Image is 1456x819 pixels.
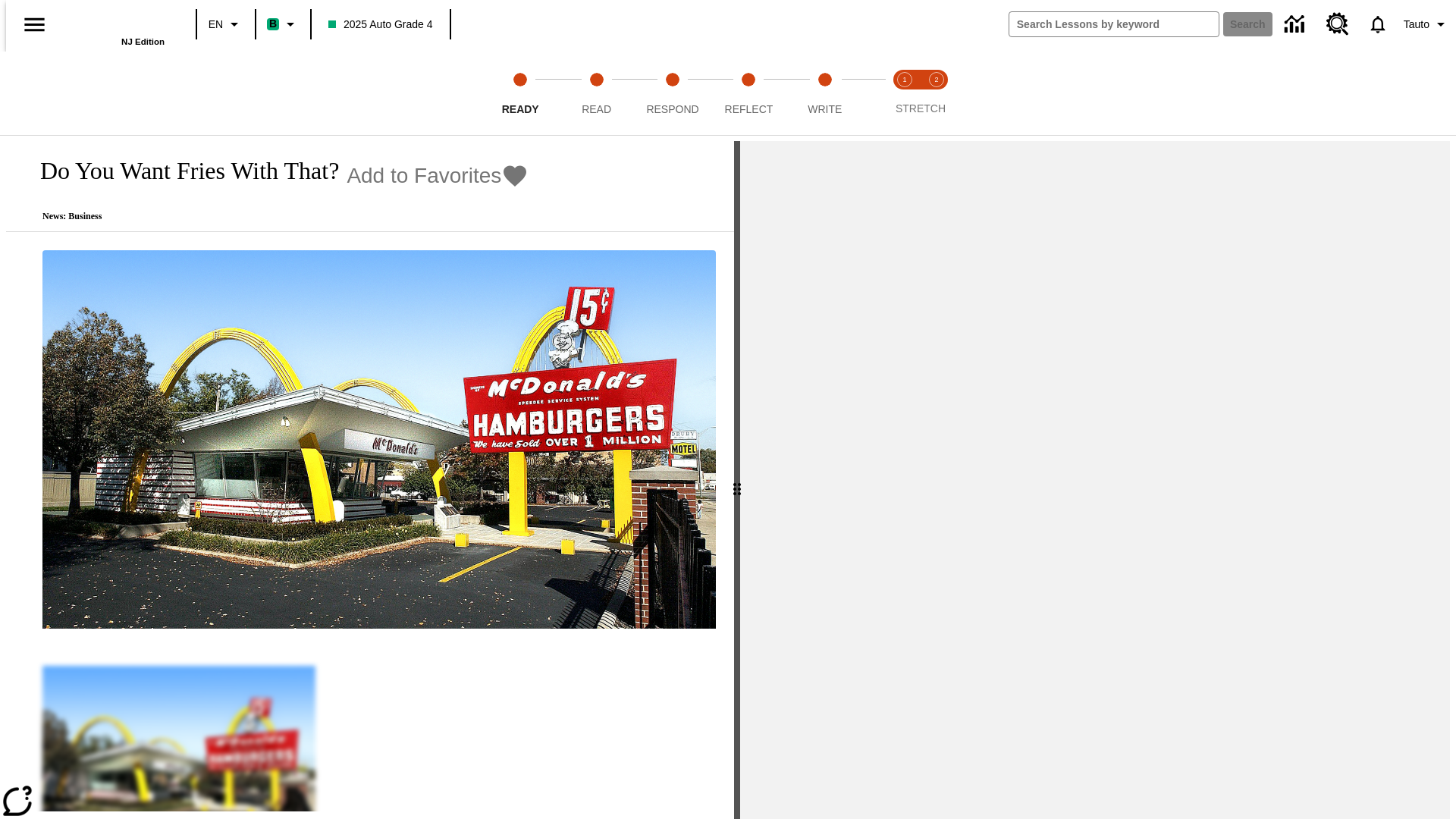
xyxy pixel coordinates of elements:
[902,76,906,83] text: 1
[209,17,223,33] span: EN
[582,103,611,115] span: Read
[1404,17,1429,33] span: Tauto
[646,103,698,115] span: Respond
[740,141,1450,819] div: activity
[883,52,927,135] button: Stretch Read step 1 of 2
[704,52,792,135] button: Reflect step 4 of 5
[552,52,640,135] button: Read step 2 of 5
[66,5,165,46] div: Home
[12,2,57,47] button: Open side menu
[808,103,842,115] span: Write
[629,52,717,135] button: Respond step 3 of 5
[261,11,306,38] button: Boost Class color is mint green. Change class color
[202,11,250,38] button: Language: EN, Select a language
[347,162,529,189] button: Add to Favorites - Do You Want Fries With That?
[1276,4,1317,45] a: Data Center
[502,103,539,115] span: Ready
[934,76,938,83] text: 2
[781,52,869,135] button: Write step 5 of 5
[6,141,734,811] div: reading
[1009,12,1219,36] input: search field
[896,102,946,115] span: STRETCH
[42,250,716,629] img: One of the first McDonald's stores, with the iconic red sign and golden arches.
[347,164,501,188] span: Add to Favorites
[1317,4,1358,45] a: Resource Center, Will open in new tab
[734,141,740,819] div: Press Enter or Spacebar and then press right and left arrow keys to move the slider
[915,52,959,135] button: Stretch Respond step 2 of 2
[476,52,564,135] button: Ready step 1 of 5
[24,211,529,222] p: News: Business
[1398,11,1456,38] button: Profile/Settings
[725,103,773,115] span: Reflect
[1358,5,1398,44] a: Notifications
[269,14,277,33] span: B
[121,37,165,46] span: NJ Edition
[328,17,433,33] span: 2025 Auto Grade 4
[24,157,339,185] h1: Do You Want Fries With That?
